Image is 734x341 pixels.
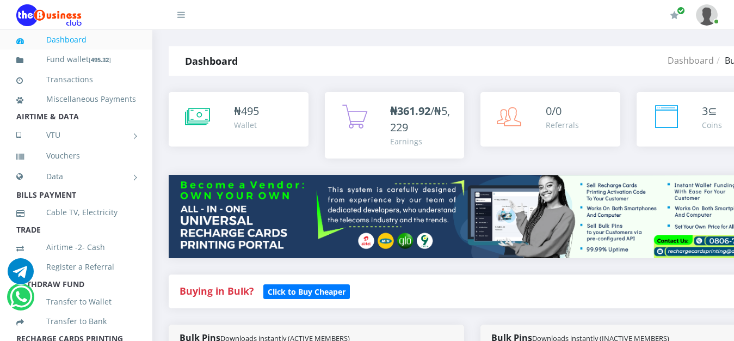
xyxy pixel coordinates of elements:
[390,103,430,118] b: ₦361.92
[16,289,136,314] a: Transfer to Wallet
[325,92,465,159] a: ₦361.92/₦5,229 Earnings
[180,284,254,297] strong: Buying in Bulk?
[16,309,136,334] a: Transfer to Bank
[263,284,350,297] a: Click to Buy Cheaper
[546,119,579,131] div: Referrals
[91,56,109,64] b: 495.32
[234,119,259,131] div: Wallet
[668,54,714,66] a: Dashboard
[234,103,259,119] div: ₦
[16,47,136,72] a: Fund wallet[495.32]
[241,103,259,118] span: 495
[390,136,454,147] div: Earnings
[702,103,708,118] span: 3
[670,11,679,20] i: Renew/Upgrade Subscription
[89,56,111,64] small: [ ]
[16,87,136,112] a: Miscellaneous Payments
[390,103,450,135] span: /₦5,229
[16,143,136,168] a: Vouchers
[16,27,136,52] a: Dashboard
[185,54,238,68] strong: Dashboard
[16,200,136,225] a: Cable TV, Electricity
[16,67,136,92] a: Transactions
[696,4,718,26] img: User
[169,92,309,147] a: ₦495 Wallet
[702,119,722,131] div: Coins
[8,266,34,284] a: Chat for support
[10,292,32,310] a: Chat for support
[702,103,722,119] div: ⊆
[16,235,136,260] a: Airtime -2- Cash
[268,287,346,297] b: Click to Buy Cheaper
[16,121,136,149] a: VTU
[480,92,620,147] a: 0/0 Referrals
[16,4,82,26] img: Logo
[16,163,136,190] a: Data
[677,7,685,15] span: Renew/Upgrade Subscription
[546,103,562,118] span: 0/0
[16,254,136,279] a: Register a Referral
